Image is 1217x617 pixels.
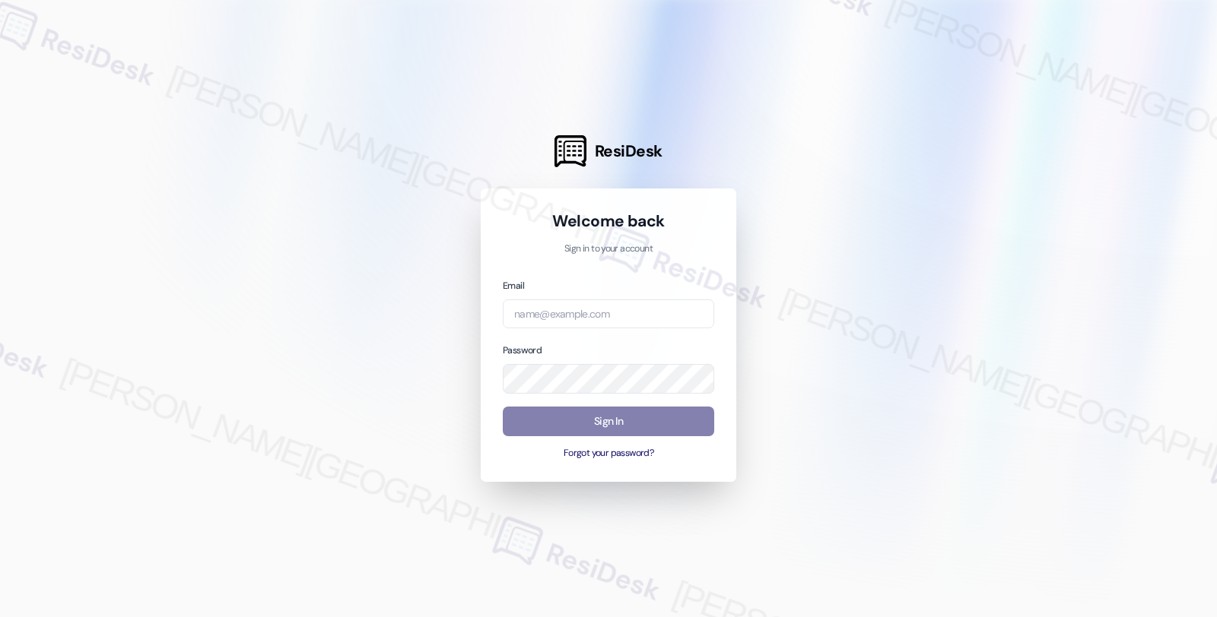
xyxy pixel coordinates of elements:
[503,242,714,256] p: Sign in to your account
[503,280,524,292] label: Email
[554,135,586,167] img: ResiDesk Logo
[503,344,542,356] label: Password
[503,210,714,232] h1: Welcome back
[503,299,714,329] input: name@example.com
[595,141,663,162] span: ResiDesk
[503,447,714,460] button: Forgot your password?
[503,407,714,436] button: Sign In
